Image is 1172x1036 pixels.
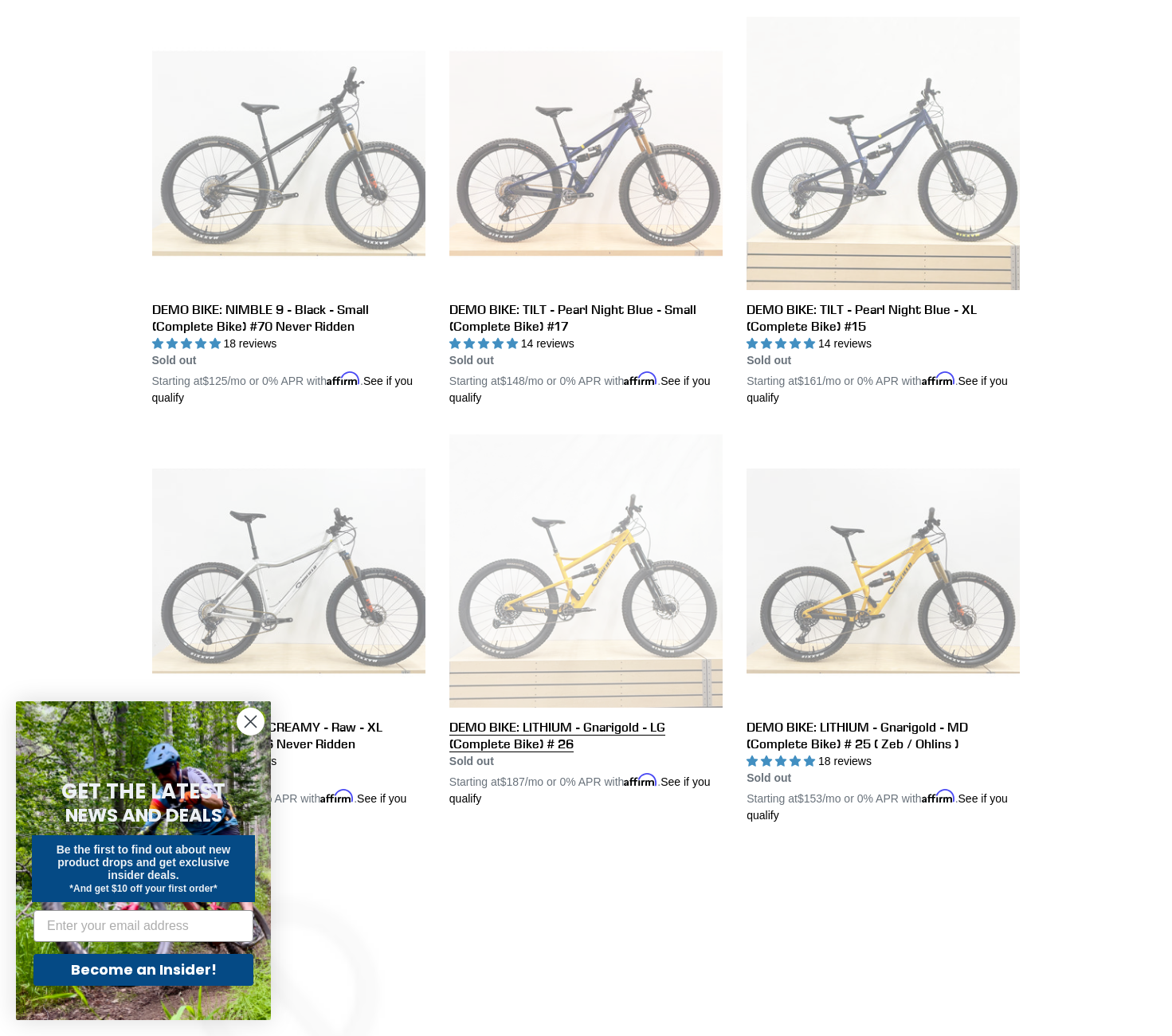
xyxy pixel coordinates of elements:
[33,910,253,942] input: Enter your email address
[69,883,217,894] span: *And get $10 off your first order*
[237,708,265,736] button: Close dialog
[65,803,222,828] span: NEWS AND DEALS
[33,954,253,986] button: Become an Insider!
[61,777,225,806] span: GET THE LATEST
[57,843,231,881] span: Be the first to find out about new product drops and get exclusive insider deals.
